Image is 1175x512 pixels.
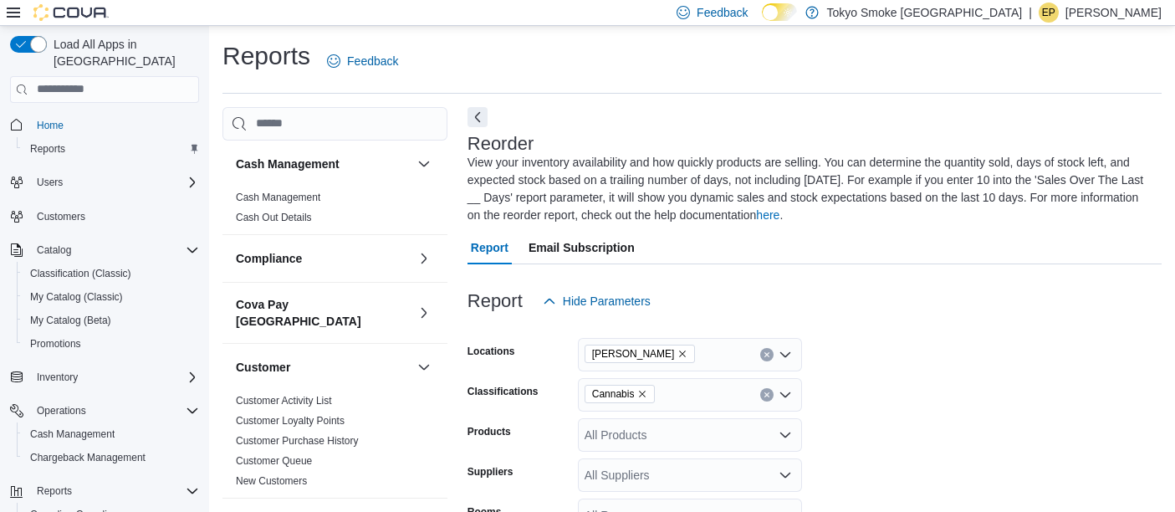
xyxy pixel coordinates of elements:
[30,337,81,351] span: Promotions
[1029,3,1032,23] p: |
[779,468,792,482] button: Open list of options
[23,287,199,307] span: My Catalog (Classic)
[23,139,72,159] a: Reports
[236,394,332,407] span: Customer Activity List
[222,187,447,234] div: Cash Management
[47,36,199,69] span: Load All Apps in [GEOGRAPHIC_DATA]
[3,399,206,422] button: Operations
[3,479,206,503] button: Reports
[23,448,152,468] a: Chargeback Management
[236,250,302,267] h3: Compliance
[236,192,320,203] a: Cash Management
[30,172,69,192] button: Users
[529,231,635,264] span: Email Subscription
[760,388,774,402] button: Clear input
[30,115,70,136] a: Home
[236,414,345,428] span: Customer Loyalty Points
[779,388,792,402] button: Open list of options
[23,264,138,284] a: Classification (Classic)
[23,448,199,468] span: Chargeback Management
[467,291,523,311] h3: Report
[30,290,123,304] span: My Catalog (Classic)
[23,334,88,354] a: Promotions
[414,357,434,377] button: Customer
[30,481,79,501] button: Reports
[30,367,84,387] button: Inventory
[23,334,199,354] span: Promotions
[236,156,411,172] button: Cash Management
[414,154,434,174] button: Cash Management
[23,310,118,330] a: My Catalog (Beta)
[236,296,411,330] button: Cova Pay [GEOGRAPHIC_DATA]
[23,287,130,307] a: My Catalog (Classic)
[1042,3,1055,23] span: EP
[30,115,199,136] span: Home
[467,134,534,154] h3: Reorder
[467,425,511,438] label: Products
[17,332,206,356] button: Promotions
[17,422,206,446] button: Cash Management
[17,137,206,161] button: Reports
[236,435,359,447] a: Customer Purchase History
[30,172,199,192] span: Users
[585,345,696,363] span: Oshawa King
[222,39,310,73] h1: Reports
[37,176,63,189] span: Users
[467,345,515,358] label: Locations
[30,142,65,156] span: Reports
[30,314,111,327] span: My Catalog (Beta)
[236,454,312,468] span: Customer Queue
[37,371,78,384] span: Inventory
[236,359,411,376] button: Customer
[779,348,792,361] button: Open list of options
[637,389,647,399] button: Remove Cannabis from selection in this group
[467,385,539,398] label: Classifications
[30,401,93,421] button: Operations
[37,484,72,498] span: Reports
[222,391,447,498] div: Customer
[3,204,206,228] button: Customers
[30,367,199,387] span: Inventory
[585,385,656,403] span: Cannabis
[30,240,199,260] span: Catalog
[756,208,779,222] a: here
[3,366,206,389] button: Inventory
[236,359,290,376] h3: Customer
[762,21,763,22] span: Dark Mode
[471,231,508,264] span: Report
[23,139,199,159] span: Reports
[30,481,199,501] span: Reports
[236,475,307,487] a: New Customers
[236,191,320,204] span: Cash Management
[236,212,312,223] a: Cash Out Details
[236,156,340,172] h3: Cash Management
[17,285,206,309] button: My Catalog (Classic)
[3,238,206,262] button: Catalog
[30,451,146,464] span: Chargeback Management
[467,107,488,127] button: Next
[236,455,312,467] a: Customer Queue
[536,284,657,318] button: Hide Parameters
[30,401,199,421] span: Operations
[563,293,651,310] span: Hide Parameters
[1065,3,1162,23] p: [PERSON_NAME]
[762,3,797,21] input: Dark Mode
[236,474,307,488] span: New Customers
[320,44,405,78] a: Feedback
[3,171,206,194] button: Users
[37,404,86,417] span: Operations
[592,386,635,402] span: Cannabis
[17,262,206,285] button: Classification (Classic)
[30,267,131,280] span: Classification (Classic)
[23,424,121,444] a: Cash Management
[779,428,792,442] button: Open list of options
[30,206,199,227] span: Customers
[827,3,1023,23] p: Tokyo Smoke [GEOGRAPHIC_DATA]
[30,207,92,227] a: Customers
[3,113,206,137] button: Home
[414,303,434,323] button: Cova Pay [GEOGRAPHIC_DATA]
[592,346,675,362] span: [PERSON_NAME]
[23,264,199,284] span: Classification (Classic)
[37,243,71,257] span: Catalog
